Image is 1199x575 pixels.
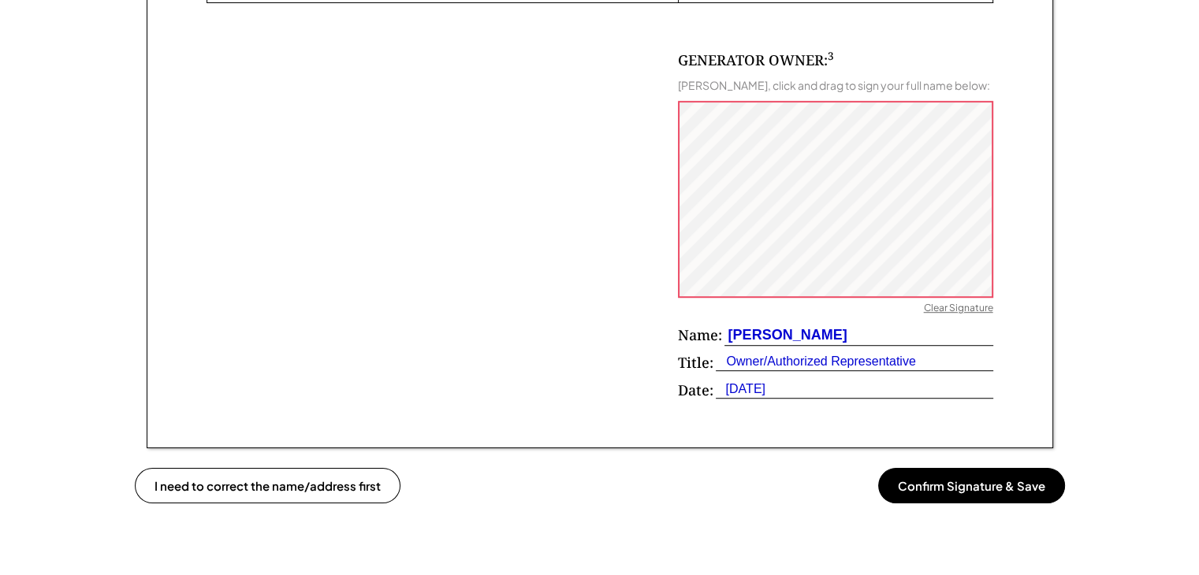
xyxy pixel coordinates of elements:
div: [DATE] [716,380,765,398]
div: Date: [678,380,713,400]
div: GENERATOR OWNER: [678,50,834,70]
div: [PERSON_NAME] [724,325,847,345]
div: [PERSON_NAME], click and drag to sign your full name below: [678,78,990,92]
div: Owner/Authorized Representative [716,353,916,370]
div: Clear Signature [924,302,993,317]
sup: 3 [828,49,834,63]
div: Name: [678,325,722,345]
button: Confirm Signature & Save [878,468,1065,503]
div: Title: [678,353,713,373]
button: I need to correct the name/address first [135,468,400,503]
